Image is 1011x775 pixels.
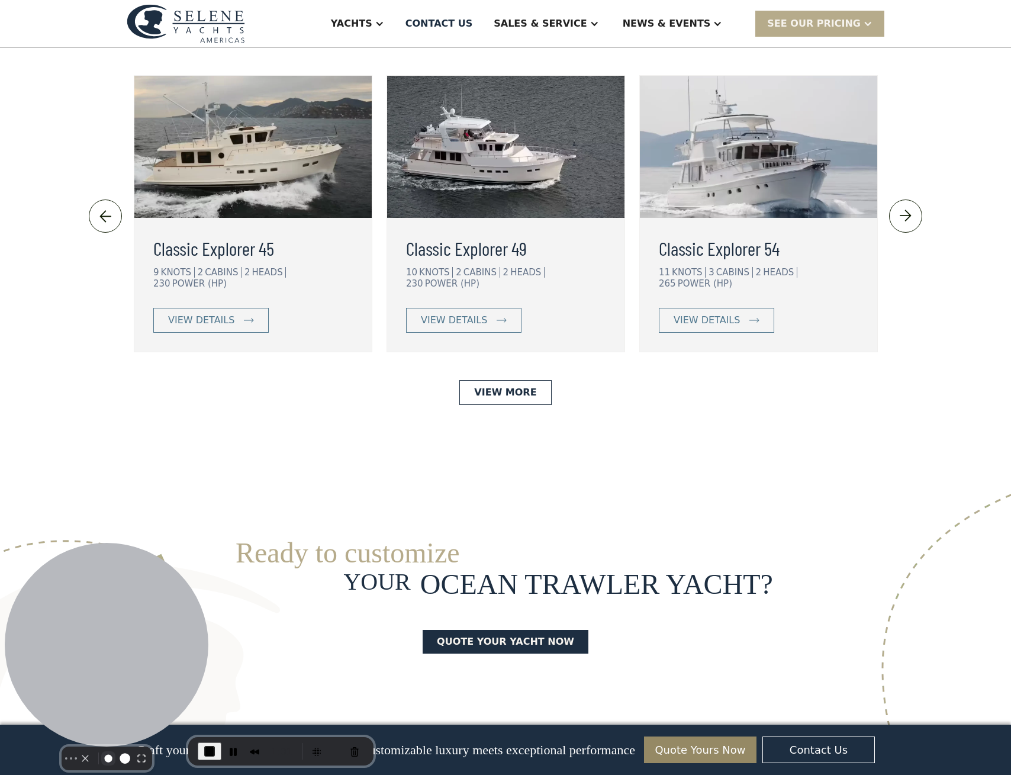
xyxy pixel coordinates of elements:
div: Contact US [405,17,473,31]
a: Contact Us [762,737,875,763]
div: CABINS [463,267,500,278]
a: Quote Yours Now [644,737,756,763]
div: 2 [244,267,250,278]
div: KNOTS [161,267,195,278]
a: Classic Explorer 49 [406,234,606,262]
h2: Ocean Trawler yacht? [420,569,773,600]
h2: Ready to customize [236,538,775,569]
div: HEADS [763,267,797,278]
div: KNOTS [419,267,453,278]
div: 2 [503,267,509,278]
div: News & EVENTS [623,17,711,31]
div: 2 [198,267,204,278]
a: view details [406,308,521,333]
img: logo [127,4,245,43]
img: icon [244,318,254,323]
img: long range motor yachts [387,76,624,218]
a: view details [659,308,774,333]
a: Classic Explorer 54 [659,234,858,262]
div: SEE Our Pricing [767,17,861,31]
div: 11 [659,267,670,278]
div: view details [674,313,740,327]
div: 9 [153,267,159,278]
a: Quote your yacht now [423,630,588,654]
div: CABINS [205,267,242,278]
div: 2 [456,267,462,278]
img: icon [497,318,507,323]
div: view details [421,313,487,327]
div: 3 [709,267,714,278]
div: POWER (HP) [425,278,479,289]
img: icon [749,318,759,323]
p: Craft your dream yacht with Selene, where customizable luxury meets exceptional performance [136,742,635,758]
a: view details [153,308,269,333]
h2: Your [343,569,410,595]
div: KNOTS [672,267,706,278]
div: view details [168,313,234,327]
a: Classic Explorer 45 [153,234,353,262]
div: 230 [406,278,423,289]
div: SEE Our Pricing [755,11,884,36]
div: HEADS [510,267,545,278]
img: long range motor yachts [640,76,877,218]
div: 2 [756,267,762,278]
img: icon [896,207,916,226]
div: POWER (HP) [678,278,732,289]
div: HEADS [252,267,286,278]
img: icon [96,207,115,226]
img: long range motor yachts [134,76,372,218]
div: 265 [659,278,676,289]
a: View More [459,380,551,405]
div: Sales & Service [494,17,587,31]
div: Yachts [331,17,372,31]
div: 10 [406,267,417,278]
div: CABINS [716,267,753,278]
div: 230 [153,278,170,289]
div: POWER (HP) [172,278,227,289]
